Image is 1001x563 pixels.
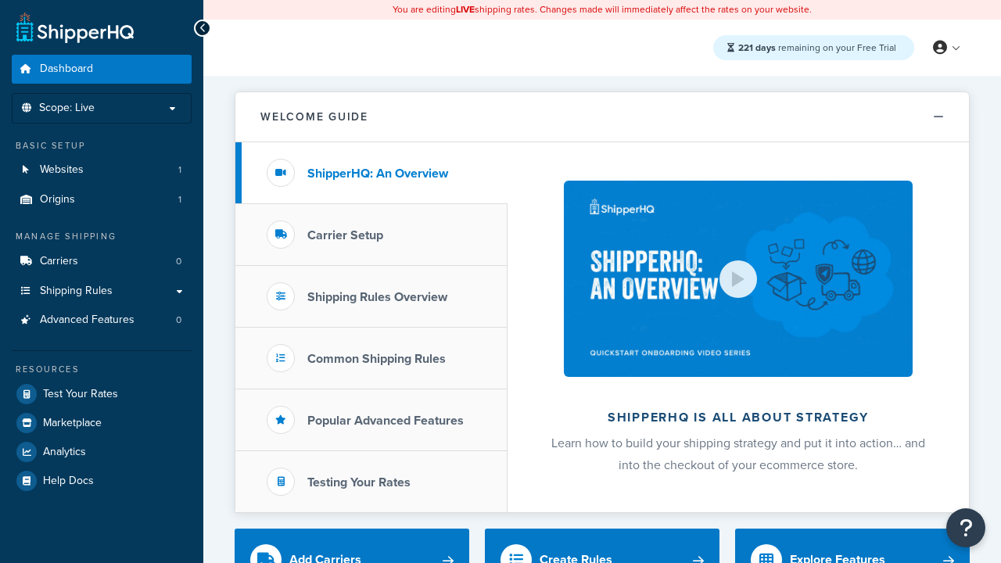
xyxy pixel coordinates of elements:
[12,247,192,276] a: Carriers0
[12,247,192,276] li: Carriers
[39,102,95,115] span: Scope: Live
[176,255,181,268] span: 0
[43,475,94,488] span: Help Docs
[12,409,192,437] a: Marketplace
[12,363,192,376] div: Resources
[307,228,383,242] h3: Carrier Setup
[307,475,411,489] h3: Testing Your Rates
[12,230,192,243] div: Manage Shipping
[12,277,192,306] a: Shipping Rules
[43,417,102,430] span: Marketplace
[176,314,181,327] span: 0
[549,411,927,425] h2: ShipperHQ is all about strategy
[307,352,446,366] h3: Common Shipping Rules
[307,167,448,181] h3: ShipperHQ: An Overview
[12,156,192,185] a: Websites1
[551,434,925,474] span: Learn how to build your shipping strategy and put it into action… and into the checkout of your e...
[43,388,118,401] span: Test Your Rates
[738,41,776,55] strong: 221 days
[12,380,192,408] a: Test Your Rates
[12,185,192,214] li: Origins
[40,63,93,76] span: Dashboard
[235,92,969,142] button: Welcome Guide
[307,414,464,428] h3: Popular Advanced Features
[12,139,192,152] div: Basic Setup
[12,467,192,495] a: Help Docs
[12,185,192,214] a: Origins1
[12,306,192,335] a: Advanced Features0
[738,41,896,55] span: remaining on your Free Trial
[40,314,135,327] span: Advanced Features
[307,290,447,304] h3: Shipping Rules Overview
[40,193,75,206] span: Origins
[40,255,78,268] span: Carriers
[12,438,192,466] a: Analytics
[178,163,181,177] span: 1
[43,446,86,459] span: Analytics
[178,193,181,206] span: 1
[12,306,192,335] li: Advanced Features
[40,163,84,177] span: Websites
[12,55,192,84] a: Dashboard
[260,111,368,123] h2: Welcome Guide
[456,2,475,16] b: LIVE
[12,156,192,185] li: Websites
[40,285,113,298] span: Shipping Rules
[946,508,985,547] button: Open Resource Center
[564,181,913,377] img: ShipperHQ is all about strategy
